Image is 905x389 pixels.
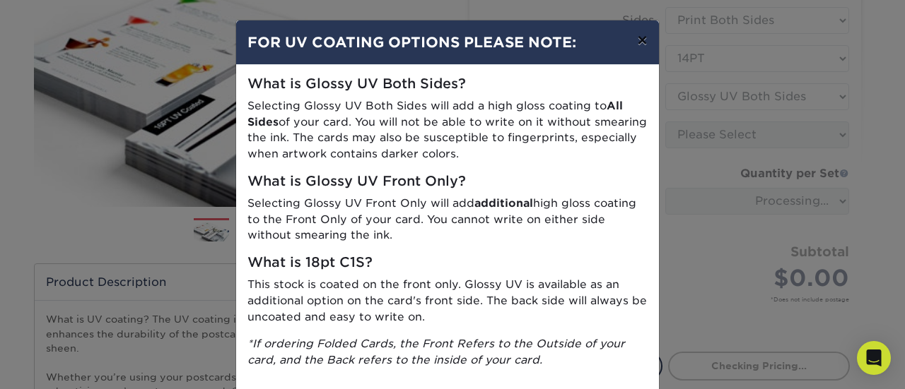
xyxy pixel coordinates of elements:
p: This stock is coated on the front only. Glossy UV is available as an additional option on the car... [247,277,648,325]
strong: additional [474,196,533,210]
div: Open Intercom Messenger [857,341,891,375]
h5: What is Glossy UV Front Only? [247,174,648,190]
h5: What is Glossy UV Both Sides? [247,76,648,92]
i: *If ordering Folded Cards, the Front Refers to the Outside of your card, and the Back refers to t... [247,337,625,366]
p: Selecting Glossy UV Front Only will add high gloss coating to the Front Only of your card. You ca... [247,196,648,244]
button: × [626,20,658,60]
strong: All Sides [247,99,623,128]
p: Selecting Glossy UV Both Sides will add a high gloss coating to of your card. You will not be abl... [247,98,648,162]
h4: FOR UV COATING OPTIONS PLEASE NOTE: [247,32,648,53]
h5: What is 18pt C1S? [247,255,648,271]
